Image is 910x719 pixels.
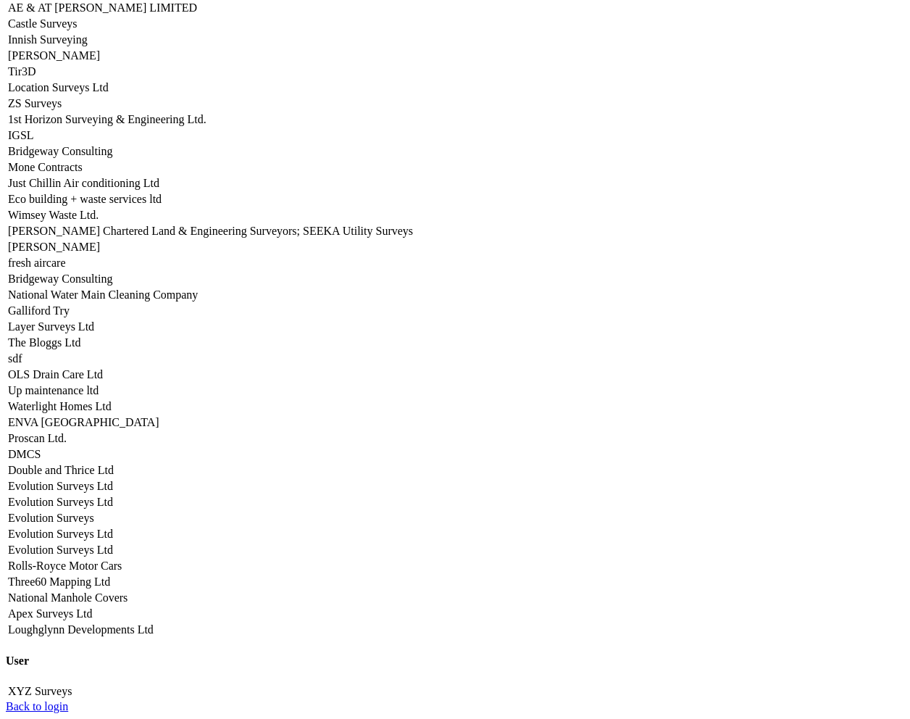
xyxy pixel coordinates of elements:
a: Wimsey Waste Ltd. [8,209,99,221]
a: 1st Horizon Surveying & Engineering Ltd. [8,113,206,125]
a: Loughglynn Developments Ltd [8,623,154,636]
a: [PERSON_NAME] [8,241,100,253]
a: Evolution Surveys Ltd [8,528,113,540]
a: XYZ Surveys [8,685,72,697]
a: Galliford Try [8,304,70,317]
a: Waterlight Homes Ltd [8,400,112,412]
a: Location Surveys Ltd [8,81,109,93]
a: sdf [8,352,22,365]
a: Eco building + waste services ltd [8,193,162,205]
a: Tir3D [8,65,36,78]
a: Double and Thrice Ltd [8,464,114,476]
a: [PERSON_NAME] Chartered Land & Engineering Surveyors; SEEKA Utility Surveys [8,225,413,237]
a: Bridgeway Consulting [8,145,112,157]
a: Back to login [6,700,68,712]
a: ENVA [GEOGRAPHIC_DATA] [8,416,159,428]
a: Bridgeway Consulting [8,273,112,285]
a: OLS Drain Care Ltd [8,368,103,381]
a: DMCS [8,448,41,460]
a: Three60 Mapping Ltd [8,575,110,588]
a: Mone Contracts [8,161,83,173]
a: Evolution Surveys [8,512,94,524]
a: Rolls-Royce Motor Cars [8,560,122,572]
a: Apex Surveys Ltd [8,607,92,620]
a: Evolution Surveys Ltd [8,496,113,508]
a: The Bloggs Ltd [8,336,80,349]
a: Evolution Surveys Ltd [8,544,113,556]
a: Just Chillin Air conditioning Ltd [8,177,159,189]
h4: User [6,654,904,668]
a: National Manhole Covers [8,591,128,604]
a: Proscan Ltd. [8,432,67,444]
a: fresh aircare [8,257,66,269]
a: Castle Surveys [8,17,78,30]
a: IGSL [8,129,33,141]
a: [PERSON_NAME] [8,49,100,62]
a: ZS Surveys [8,97,62,109]
a: Evolution Surveys Ltd [8,480,113,492]
a: Up maintenance ltd [8,384,99,396]
a: AE & AT [PERSON_NAME] LIMITED [8,1,197,14]
a: Innish Surveying [8,33,88,46]
a: Layer Surveys Ltd [8,320,94,333]
a: National Water Main Cleaning Company [8,288,198,301]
